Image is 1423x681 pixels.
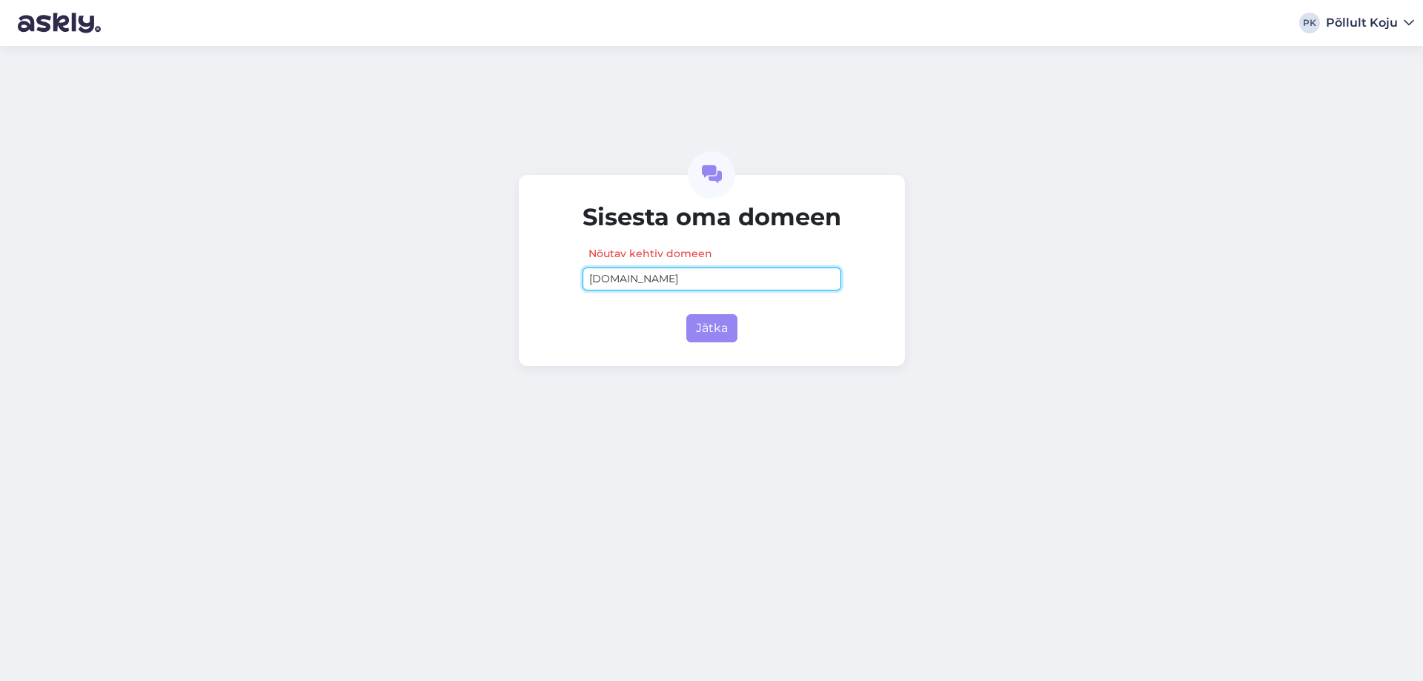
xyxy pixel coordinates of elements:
span: Nõutav kehtiv domeen [588,247,712,260]
div: Põllult Koju [1326,17,1398,29]
h2: Sisesta oma domeen [583,203,841,231]
button: Jätka [686,314,737,342]
div: PK [1299,13,1320,33]
input: www.example.com [583,268,841,290]
a: Põllult Koju [1326,17,1414,29]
